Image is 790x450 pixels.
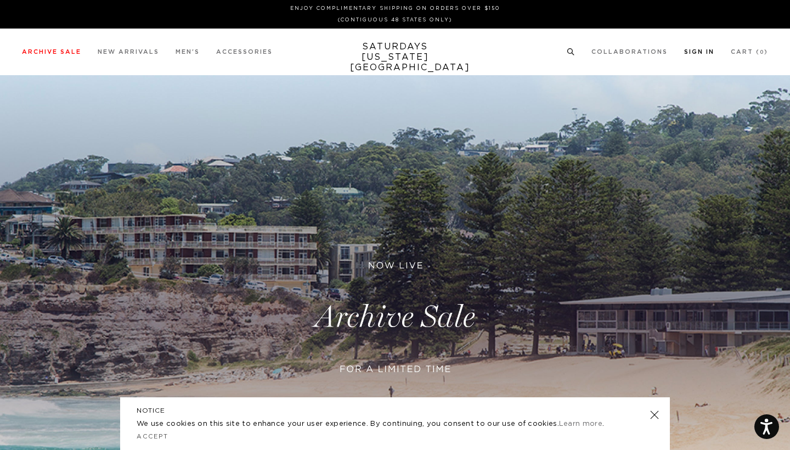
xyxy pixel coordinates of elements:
[350,42,441,73] a: SATURDAYS[US_STATE][GEOGRAPHIC_DATA]
[176,49,200,55] a: Men's
[137,419,614,430] p: We use cookies on this site to enhance your user experience. By continuing, you consent to our us...
[137,434,168,440] a: Accept
[22,49,81,55] a: Archive Sale
[731,49,768,55] a: Cart (0)
[216,49,273,55] a: Accessories
[760,50,764,55] small: 0
[559,420,602,428] a: Learn more
[137,406,653,415] h5: NOTICE
[591,49,668,55] a: Collaborations
[26,16,764,24] p: (Contiguous 48 States Only)
[26,4,764,13] p: Enjoy Complimentary Shipping on Orders Over $150
[684,49,714,55] a: Sign In
[98,49,159,55] a: New Arrivals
